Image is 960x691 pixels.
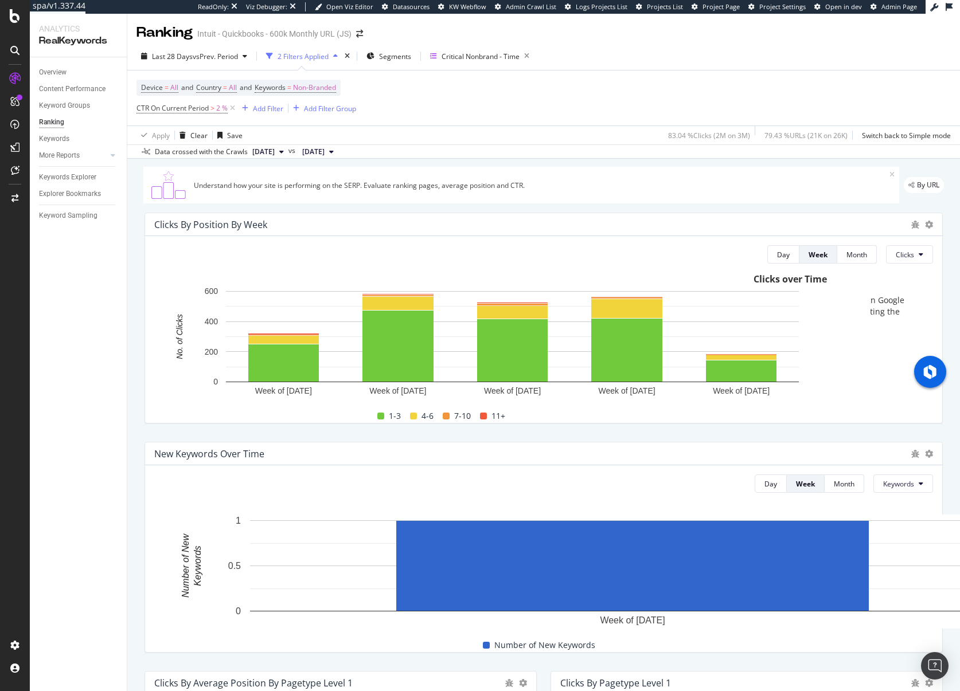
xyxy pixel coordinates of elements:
text: 1 [236,516,241,526]
span: Logs Projects List [576,2,627,11]
span: = [223,83,227,92]
div: Add Filter Group [304,104,356,113]
a: Keyword Sampling [39,210,119,222]
span: Projects List [647,2,683,11]
span: 2025 Aug. 22nd [302,147,325,157]
span: Device [141,83,163,92]
img: C0S+odjvPe+dCwPhcw0W2jU4KOcefU0IcxbkVEfgJ6Ft4vBgsVVQAAAABJRU5ErkJggg== [148,171,189,199]
div: bug [911,679,919,687]
div: Add Filter [253,104,283,113]
div: 2 Filters Applied [278,52,329,61]
span: Keywords [883,479,914,489]
div: times [342,50,352,62]
button: Month [837,245,877,264]
text: No. of Clicks [175,315,184,360]
a: Project Settings [748,2,806,11]
div: bug [505,679,513,687]
button: Day [755,474,787,493]
span: Admin Page [881,2,917,11]
span: Datasources [393,2,430,11]
div: Analytics [39,23,118,34]
div: Save [227,131,243,140]
span: Open Viz Editor [326,2,373,11]
span: 11+ [491,409,505,423]
div: Intuit - Quickbooks - 600k Monthly URL (JS) [197,28,352,40]
div: legacy label [904,177,944,193]
a: More Reports [39,150,107,162]
span: vs Prev. Period [193,52,238,61]
a: Ranking [39,116,119,128]
a: KW Webflow [438,2,486,11]
text: Week of [DATE] [255,386,312,395]
a: Keyword Groups [39,100,119,112]
span: By URL [917,182,939,189]
text: 0 [213,378,218,387]
div: Keywords [39,133,69,145]
button: Clicks [886,245,933,264]
div: Apply [152,131,170,140]
text: 0 [236,607,241,617]
span: 2025 Sep. 19th [252,147,275,157]
button: Add Filter [237,101,283,115]
a: Content Performance [39,83,119,95]
a: Projects List [636,2,683,11]
span: All [170,80,178,96]
button: Week [787,474,825,493]
text: 0.5 [228,562,241,571]
span: Admin Crawl List [506,2,556,11]
a: Explorer Bookmarks [39,188,119,200]
button: 2 Filters Applied [262,47,342,65]
a: Admin Crawl List [495,2,556,11]
svg: A chart. [154,285,871,399]
a: Open in dev [814,2,862,11]
div: Day [764,479,777,489]
text: Week of [DATE] [600,615,665,625]
div: Month [846,250,867,260]
div: Open Intercom Messenger [921,652,949,680]
div: Day [777,250,790,260]
span: 2 % [216,100,228,116]
div: Clicks By Average Position by pagetype Level 1 [154,677,353,689]
button: Save [213,126,243,144]
div: Clicks by pagetype Level 1 [560,677,671,689]
text: Week of [DATE] [369,386,426,395]
span: vs [288,146,298,156]
text: Week of [DATE] [599,386,655,395]
div: Switch back to Simple mode [862,131,951,140]
div: Content Performance [39,83,106,95]
div: Keywords Explorer [39,171,96,183]
button: Day [767,245,799,264]
div: Viz Debugger: [246,2,287,11]
span: Non-Branded [293,80,336,96]
span: All [229,80,237,96]
button: Month [825,474,864,493]
div: Keyword Groups [39,100,90,112]
button: Last 28 DaysvsPrev. Period [136,47,252,65]
a: Admin Page [871,2,917,11]
text: 200 [205,347,218,356]
text: Week of [DATE] [713,386,770,395]
button: Switch back to Simple mode [857,126,951,144]
button: Clear [175,126,208,144]
div: Critical Nonbrand - Time [442,52,520,61]
div: Month [834,479,854,489]
div: Week [796,479,815,489]
span: and [240,83,252,92]
button: Apply [136,126,170,144]
span: 4-6 [422,409,434,423]
text: Week of [DATE] [484,386,541,395]
span: Segments [379,52,411,61]
span: Clicks [896,250,914,260]
text: Number of New [181,533,190,598]
div: 79.43 % URLs ( 21K on 26K ) [764,131,848,140]
div: New Keywords Over Time [154,448,264,460]
a: Keywords [39,133,119,145]
span: = [165,83,169,92]
span: Project Settings [759,2,806,11]
a: Project Page [692,2,740,11]
div: Clicks By Position By Week [154,219,267,230]
button: [DATE] [248,145,288,159]
div: Clicks over Time [754,273,922,286]
span: 7-10 [454,409,471,423]
div: More Reports [39,150,80,162]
